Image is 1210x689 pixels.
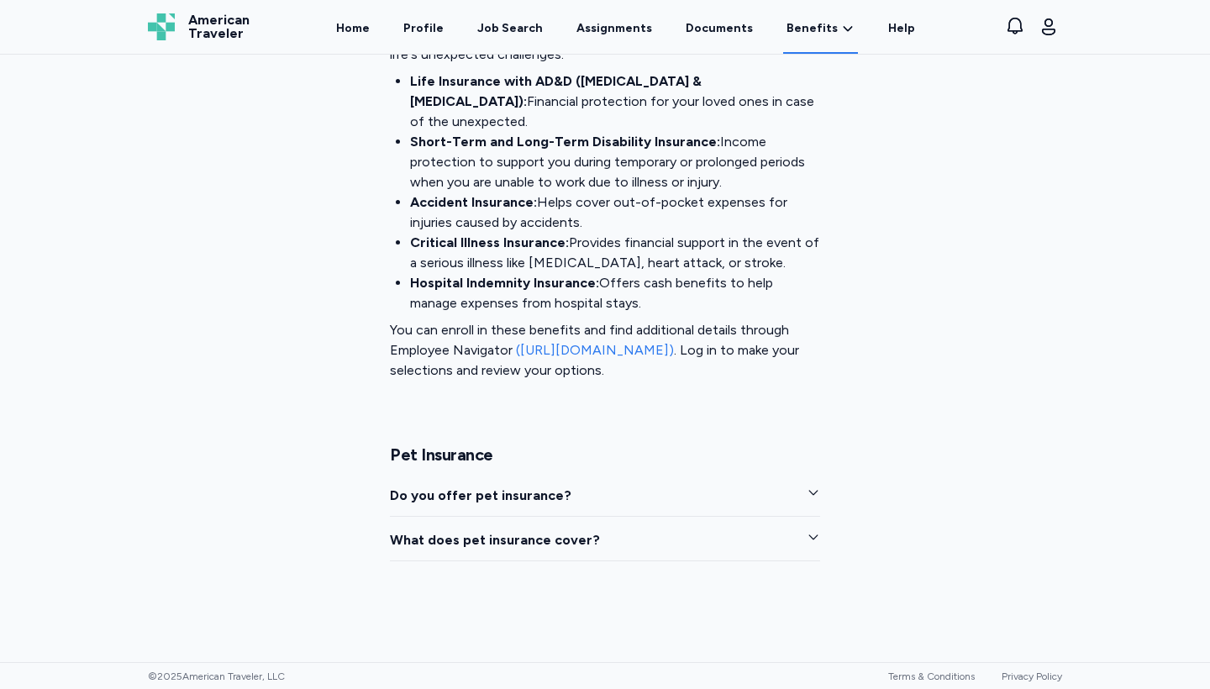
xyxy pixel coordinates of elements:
[390,486,571,506] span: Do you offer pet insurance?
[516,342,674,358] a: ([URL][DOMAIN_NAME])
[390,444,820,465] h2: Pet Insurance
[410,275,599,291] strong: Hospital Indemnity Insurance:
[410,194,537,210] strong: Accident Insurance:
[390,530,820,561] button: What does pet insurance cover?
[410,73,702,109] strong: Life Insurance with AD&D ([MEDICAL_DATA] & [MEDICAL_DATA]):
[410,134,720,150] strong: Short-Term and Long-Term Disability Insurance:
[410,71,820,132] li: Financial protection for your loved ones in case of the unexpected.
[390,320,820,381] p: You can enroll in these benefits and find additional details through Employee Navigator . Log in ...
[390,486,820,517] button: Do you offer pet insurance?
[786,20,838,37] span: Benefits
[410,132,820,192] li: Income protection to support you during temporary or prolonged periods when you are unable to wor...
[786,20,855,37] a: Benefits
[888,671,975,682] a: Terms & Conditions
[188,13,250,40] span: American Traveler
[148,13,175,40] img: Logo
[410,234,569,250] strong: Critical Illness Insurance:
[410,273,820,313] li: Offers cash benefits to help manage expenses from hospital stays.
[148,670,285,683] span: © 2025 American Traveler, LLC
[1002,671,1062,682] a: Privacy Policy
[477,20,543,37] div: Job Search
[410,233,820,273] li: Provides financial support in the event of a serious illness like [MEDICAL_DATA], heart attack, o...
[390,530,600,550] span: What does pet insurance cover?
[410,192,820,233] li: Helps cover out-of-pocket expenses for injuries caused by accidents.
